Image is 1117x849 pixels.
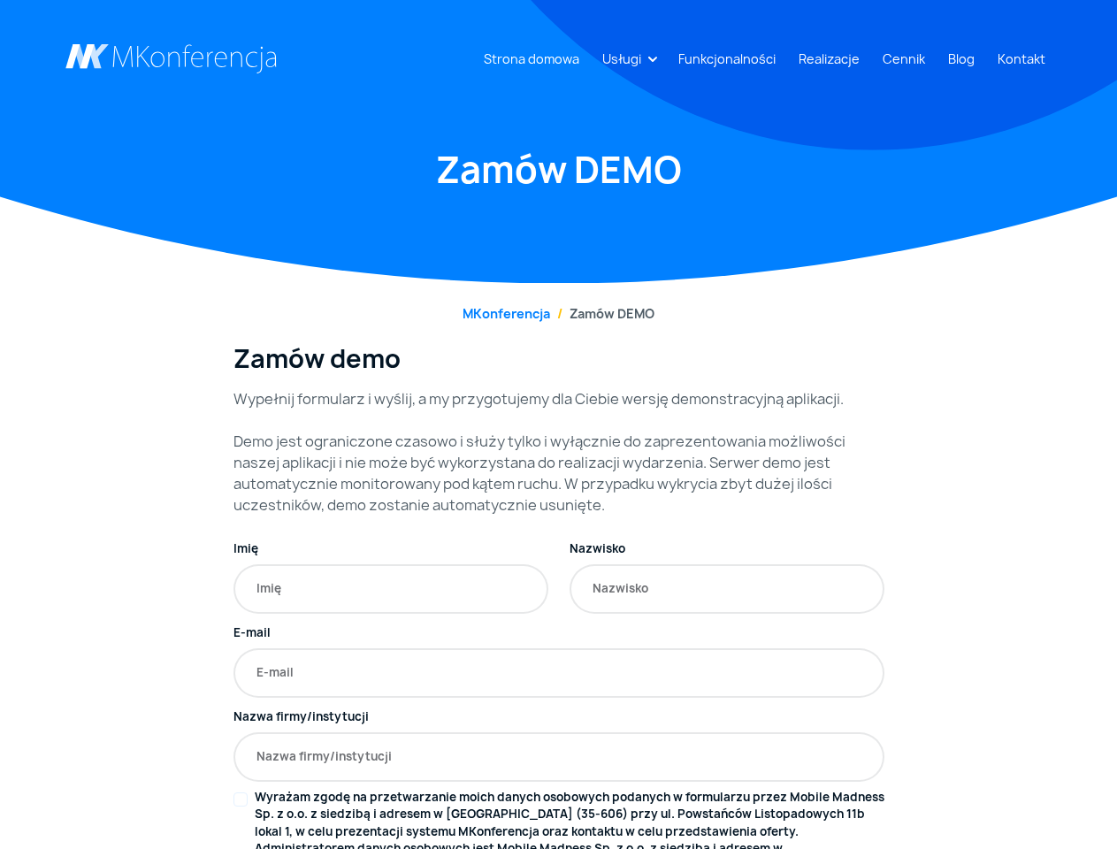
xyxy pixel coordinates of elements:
[792,42,867,75] a: Realizacje
[671,42,783,75] a: Funkcjonalności
[233,648,884,698] input: E-mail
[233,732,884,782] input: Nazwa firmy/instytucji
[570,564,884,614] input: Nazwisko
[233,344,884,374] h3: Zamów demo
[233,540,258,558] label: Imię
[233,708,369,726] label: Nazwa firmy/instytucji
[65,146,1052,194] h1: Zamów DEMO
[550,304,654,323] li: Zamów DEMO
[991,42,1052,75] a: Kontakt
[570,540,625,558] label: Nazwisko
[65,304,1052,323] nav: breadcrumb
[233,388,884,409] p: Wypełnij formularz i wyślij, a my przygotujemy dla Ciebie wersję demonstracyjną aplikacji.
[233,624,271,642] label: E-mail
[463,305,550,322] a: MKonferencja
[941,42,982,75] a: Blog
[233,431,884,516] p: Demo jest ograniczone czasowo i służy tylko i wyłącznie do zaprezentowania możliwości naszej apli...
[233,564,548,614] input: Imię
[876,42,932,75] a: Cennik
[477,42,586,75] a: Strona domowa
[595,42,648,75] a: Usługi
